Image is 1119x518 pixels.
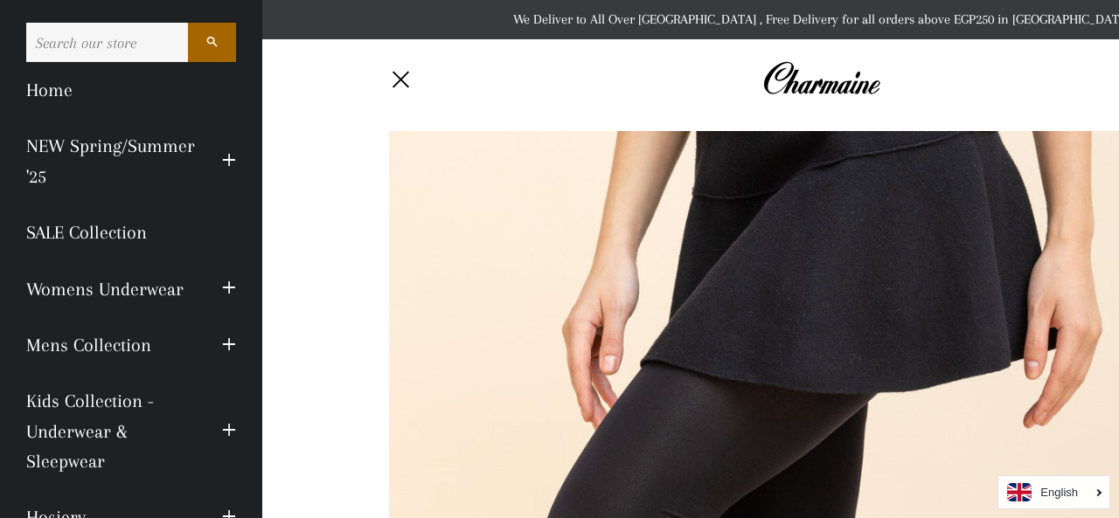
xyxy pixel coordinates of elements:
i: English [1040,487,1078,498]
input: Search our store [26,23,188,62]
a: SALE Collection [13,204,249,260]
a: Kids Collection - Underwear & Sleepwear [13,373,209,489]
a: Womens Underwear [13,261,209,317]
img: Charmaine Egypt [762,59,880,98]
a: Home [13,62,249,118]
a: NEW Spring/Summer '25 [13,118,209,204]
a: Mens Collection [13,317,209,373]
a: English [1007,483,1101,501]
